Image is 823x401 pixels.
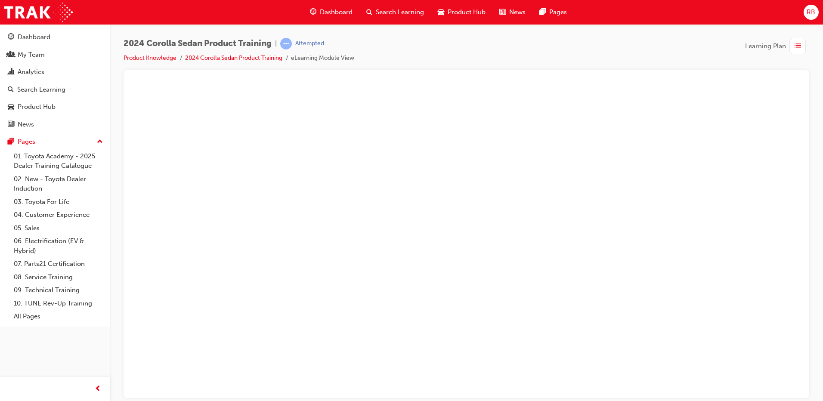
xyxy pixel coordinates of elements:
[745,41,786,51] span: Learning Plan
[745,38,809,54] button: Learning Plan
[539,7,546,18] span: pages-icon
[18,32,50,42] div: Dashboard
[359,3,431,21] a: search-iconSearch Learning
[8,138,14,146] span: pages-icon
[3,64,106,80] a: Analytics
[431,3,492,21] a: car-iconProduct Hub
[8,68,14,76] span: chart-icon
[4,3,73,22] img: Trak
[3,134,106,150] button: Pages
[3,29,106,45] a: Dashboard
[8,121,14,129] span: news-icon
[10,297,106,310] a: 10. TUNE Rev-Up Training
[97,136,103,148] span: up-icon
[804,5,819,20] button: RB
[18,137,35,147] div: Pages
[310,7,316,18] span: guage-icon
[376,7,424,17] span: Search Learning
[438,7,444,18] span: car-icon
[366,7,372,18] span: search-icon
[18,50,45,60] div: My Team
[3,47,106,63] a: My Team
[10,150,106,173] a: 01. Toyota Academy - 2025 Dealer Training Catalogue
[10,234,106,257] a: 06. Electrification (EV & Hybrid)
[295,40,324,48] div: Attempted
[3,82,106,98] a: Search Learning
[532,3,574,21] a: pages-iconPages
[8,86,14,94] span: search-icon
[291,53,354,63] li: eLearning Module View
[8,103,14,111] span: car-icon
[492,3,532,21] a: news-iconNews
[10,271,106,284] a: 08. Service Training
[124,54,176,62] a: Product Knowledge
[549,7,567,17] span: Pages
[95,384,101,395] span: prev-icon
[10,310,106,323] a: All Pages
[124,39,272,49] span: 2024 Corolla Sedan Product Training
[8,51,14,59] span: people-icon
[10,208,106,222] a: 04. Customer Experience
[3,99,106,115] a: Product Hub
[795,41,801,52] span: list-icon
[807,7,815,17] span: RB
[8,34,14,41] span: guage-icon
[280,38,292,49] span: learningRecordVerb_ATTEMPT-icon
[10,257,106,271] a: 07. Parts21 Certification
[10,284,106,297] a: 09. Technical Training
[10,222,106,235] a: 05. Sales
[499,7,506,18] span: news-icon
[18,102,56,112] div: Product Hub
[10,195,106,209] a: 03. Toyota For Life
[3,117,106,133] a: News
[17,85,65,95] div: Search Learning
[448,7,486,17] span: Product Hub
[320,7,353,17] span: Dashboard
[3,28,106,134] button: DashboardMy TeamAnalyticsSearch LearningProduct HubNews
[275,39,277,49] span: |
[509,7,526,17] span: News
[18,120,34,130] div: News
[10,173,106,195] a: 02. New - Toyota Dealer Induction
[18,67,44,77] div: Analytics
[303,3,359,21] a: guage-iconDashboard
[185,54,282,62] a: 2024 Corolla Sedan Product Training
